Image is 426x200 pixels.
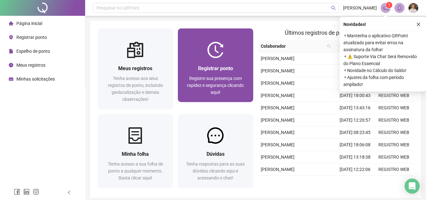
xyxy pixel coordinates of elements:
[343,32,422,53] span: ⚬ Mantenha o aplicativo QRPoint atualizado para evitar erros na assinatura da folha!
[207,151,225,157] span: Dúvidas
[9,77,13,81] span: schedule
[343,67,422,74] span: ⚬ Novidade no Cálculo do Saldo!
[375,151,413,163] td: REGISTRO WEB
[386,2,392,8] sup: 1
[375,176,413,188] td: REGISTRO WEB
[261,81,295,86] span: [PERSON_NAME]
[16,63,45,68] span: Meus registros
[336,126,375,139] td: [DATE] 08:23:45
[14,189,20,195] span: facebook
[261,142,295,147] span: [PERSON_NAME]
[333,40,371,52] th: Data/Hora
[375,114,413,126] td: REGISTRO WEB
[285,29,387,36] span: Últimos registros de ponto sincronizados
[67,190,71,195] span: left
[122,151,149,157] span: Minha folha
[198,65,233,71] span: Registrar ponto
[375,102,413,114] td: REGISTRO WEB
[16,21,42,26] span: Página inicial
[186,161,245,180] span: Tenha respostas para as suas dúvidas clicando aqui e acessando o chat!
[405,179,420,194] div: Open Intercom Messenger
[261,130,295,135] span: [PERSON_NAME]
[326,41,332,51] span: search
[336,114,375,126] td: [DATE] 12:20:57
[9,49,13,53] span: file
[16,76,55,82] span: Minhas solicitações
[98,114,173,188] a: Minha folhaTenha acesso a sua folha de ponto a qualquer momento. Basta clicar aqui!
[178,28,253,102] a: Registrar pontoRegistre sua presença com rapidez e segurança clicando aqui!
[261,167,295,172] span: [PERSON_NAME]
[261,155,295,160] span: [PERSON_NAME]
[343,74,422,88] span: ⚬ Ajustes da folha com período ampliado!
[23,189,30,195] span: linkedin
[375,163,413,176] td: REGISTRO WEB
[331,6,336,10] span: search
[261,68,295,73] span: [PERSON_NAME]
[33,189,39,195] span: instagram
[397,5,402,11] span: bell
[336,139,375,151] td: [DATE] 18:06:08
[388,3,390,7] span: 1
[9,35,13,39] span: environment
[98,28,173,109] a: Meus registrosTenha acesso aos seus registros de ponto, incluindo geolocalização e demais observa...
[178,114,253,188] a: DúvidasTenha respostas para as suas dúvidas clicando aqui e acessando o chat!
[375,126,413,139] td: REGISTRO WEB
[336,89,375,102] td: [DATE] 18:00:43
[261,118,295,123] span: [PERSON_NAME]
[336,43,363,50] span: Data/Hora
[108,161,163,180] span: Tenha acesso a sua folha de ponto a qualquer momento. Basta clicar aqui!
[16,35,47,40] span: Registrar ponto
[383,5,388,11] span: notification
[336,65,375,77] td: [DATE] 12:27:22
[343,4,377,11] span: [PERSON_NAME]
[16,49,50,54] span: Espelho de ponto
[343,21,366,28] span: Novidades !
[261,105,295,110] span: [PERSON_NAME]
[261,93,295,98] span: [PERSON_NAME]
[118,65,152,71] span: Meus registros
[336,52,375,65] td: [DATE] 13:32:43
[108,76,163,102] span: Tenha acesso aos seus registros de ponto, incluindo geolocalização e demais observações!
[416,22,421,27] span: close
[336,102,375,114] td: [DATE] 13:43:16
[261,43,325,50] span: Colaborador
[336,77,375,89] td: [DATE] 08:10:14
[187,76,244,95] span: Registre sua presença com rapidez e segurança clicando aqui!
[9,21,13,26] span: home
[409,3,418,13] img: 83949
[336,176,375,188] td: [DATE] 08:16:32
[336,151,375,163] td: [DATE] 13:18:38
[343,53,422,67] span: ⚬ ⚠️ Suporte Via Chat Será Removido do Plano Essencial
[336,163,375,176] td: [DATE] 12:22:06
[327,44,331,48] span: search
[375,89,413,102] td: REGISTRO WEB
[9,63,13,67] span: clock-circle
[261,56,295,61] span: [PERSON_NAME]
[375,139,413,151] td: REGISTRO WEB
